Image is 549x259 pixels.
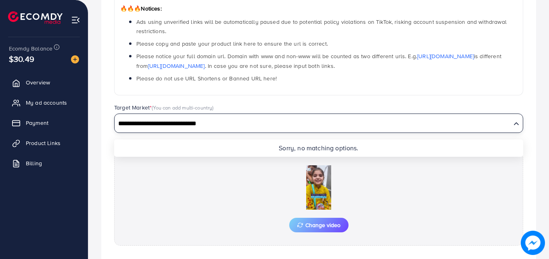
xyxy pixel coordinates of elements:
[71,15,80,25] img: menu
[26,78,50,86] span: Overview
[136,18,507,35] span: Ads using unverified links will be automatically paused due to potential policy violations on Tik...
[9,44,52,53] span: Ecomdy Balance
[6,135,82,151] a: Product Links
[148,62,205,70] a: [URL][DOMAIN_NAME]
[6,95,82,111] a: My ad accounts
[136,74,277,82] span: Please do not use URL Shortens or Banned URL here!
[26,159,42,167] span: Billing
[136,52,501,69] span: Please notice your full domain url. Domain with www and non-www will be counted as two different ...
[115,118,510,130] input: Search for option
[114,103,214,112] label: Target Market
[114,139,523,157] li: Sorry, no matching options.
[120,4,141,13] span: 🔥🔥🔥
[521,231,545,255] img: image
[26,139,61,147] span: Product Links
[278,165,359,210] img: Preview Image
[6,155,82,171] a: Billing
[26,119,48,127] span: Payment
[6,115,82,131] a: Payment
[9,53,34,65] span: $30.49
[8,11,63,24] img: logo
[26,99,67,107] span: My ad accounts
[6,74,82,91] a: Overview
[297,222,340,228] span: Change video
[71,55,79,63] img: image
[136,40,328,48] span: Please copy and paste your product link here to ensure the url is correct.
[289,218,349,232] button: Change video
[417,52,474,60] a: [URL][DOMAIN_NAME]
[120,4,162,13] span: Notices:
[152,104,213,111] span: (You can add multi-country)
[114,114,523,133] div: Search for option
